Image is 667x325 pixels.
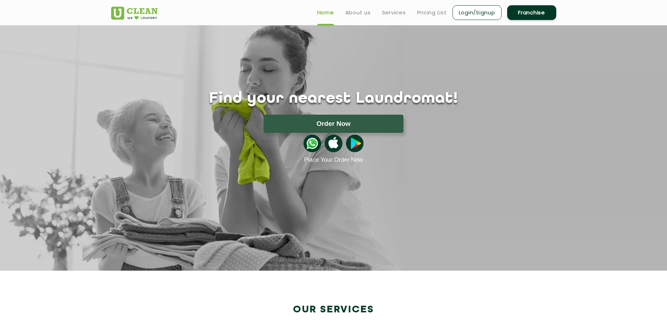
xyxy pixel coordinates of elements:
img: apple-icon.png [325,135,342,152]
a: Home [317,8,334,17]
button: Order Now [264,115,403,133]
h2: Our Services [111,304,556,316]
img: whatsappicon.png [304,135,321,152]
a: Franchise [507,5,556,20]
a: Login/Signup [452,5,502,20]
a: Place Your Order Now [304,156,363,163]
img: UClean Laundry and Dry Cleaning [111,7,158,20]
img: playstoreicon.png [346,135,363,152]
a: Services [382,8,406,17]
a: Pricing List [417,8,447,17]
a: About us [345,8,371,17]
h1: Find your nearest Laundromat! [106,90,561,108]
